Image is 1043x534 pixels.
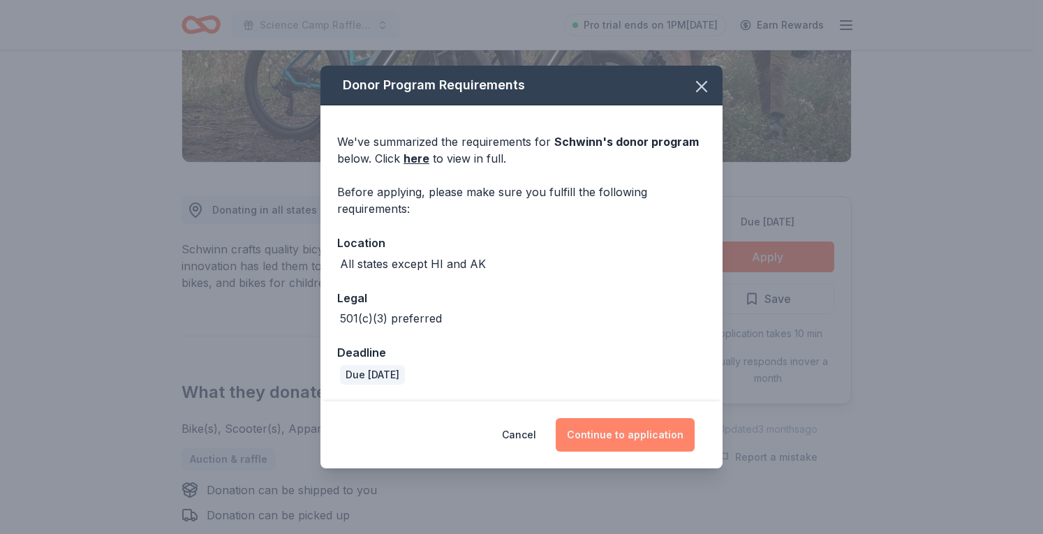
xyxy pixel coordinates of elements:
[502,418,536,452] button: Cancel
[340,255,486,272] div: All states except HI and AK
[404,150,429,167] a: here
[340,365,405,385] div: Due [DATE]
[340,310,442,327] div: 501(c)(3) preferred
[320,66,723,105] div: Donor Program Requirements
[337,343,706,362] div: Deadline
[554,135,699,149] span: Schwinn 's donor program
[337,184,706,217] div: Before applying, please make sure you fulfill the following requirements:
[337,289,706,307] div: Legal
[337,234,706,252] div: Location
[556,418,695,452] button: Continue to application
[337,133,706,167] div: We've summarized the requirements for below. Click to view in full.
